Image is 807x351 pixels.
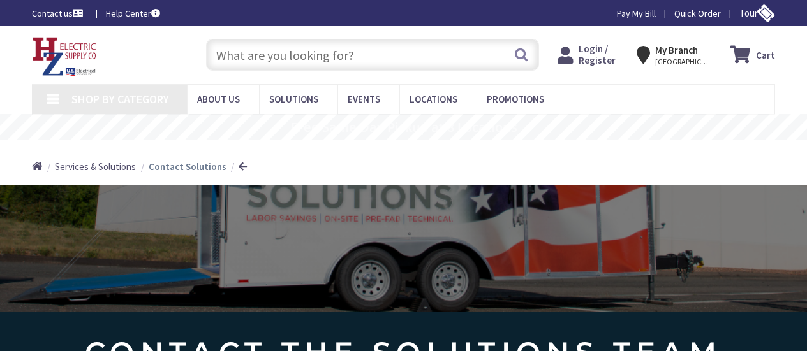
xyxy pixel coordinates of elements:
[206,39,539,71] input: What are you looking for?
[55,160,136,173] a: Services & Solutions
[55,161,136,173] span: Services & Solutions
[579,43,616,66] span: Login / Register
[410,93,457,105] span: Locations
[291,120,517,134] rs-layer: Free Same Day Pickup at 8 Locations
[730,43,775,66] a: Cart
[32,7,85,20] a: Contact us
[348,93,380,105] span: Events
[269,93,318,105] span: Solutions
[674,7,721,20] a: Quick Order
[617,7,656,20] a: Pay My Bill
[637,43,709,66] div: My Branch [GEOGRAPHIC_DATA], [GEOGRAPHIC_DATA]
[655,57,709,67] span: [GEOGRAPHIC_DATA], [GEOGRAPHIC_DATA]
[739,7,772,19] span: Tour
[106,7,160,20] a: Help Center
[487,93,544,105] span: Promotions
[655,44,698,56] strong: My Branch
[149,161,226,173] strong: Contact Solutions
[71,92,169,106] span: Shop By Category
[558,43,616,66] a: Login / Register
[197,93,240,105] span: About Us
[32,37,97,76] img: HZ Electric Supply
[756,43,775,66] strong: Cart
